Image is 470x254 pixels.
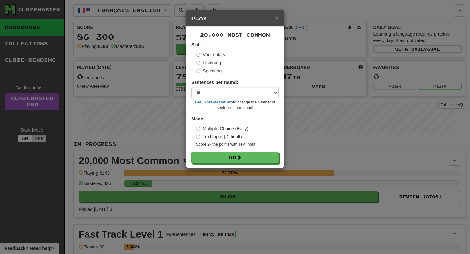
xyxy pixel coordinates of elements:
button: Go [191,152,279,163]
small: to change the number of sentences per round! [191,100,279,111]
input: Listening [196,61,200,65]
label: Text Input (Difficult) [196,134,242,140]
label: Speaking [196,68,222,74]
strong: Skill: [191,42,202,47]
label: Multiple Choice (Easy) [196,125,248,132]
h5: Play [191,15,279,22]
label: Vocabulary [196,51,225,58]
input: Multiple Choice (Easy) [196,127,200,131]
small: Score 2x the points with Text Input ! [196,142,279,147]
span: × [275,14,279,22]
input: Speaking [196,69,200,73]
label: Listening [196,59,221,66]
a: Get Clozemaster Pro [195,100,233,104]
label: Sentences per round: [191,79,238,86]
input: Vocabulary [196,53,200,57]
strong: Mode: [191,116,205,121]
span: 20,000 Most Common [200,32,270,38]
button: Close [275,14,279,21]
input: Text Input (Difficult) [196,135,200,139]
